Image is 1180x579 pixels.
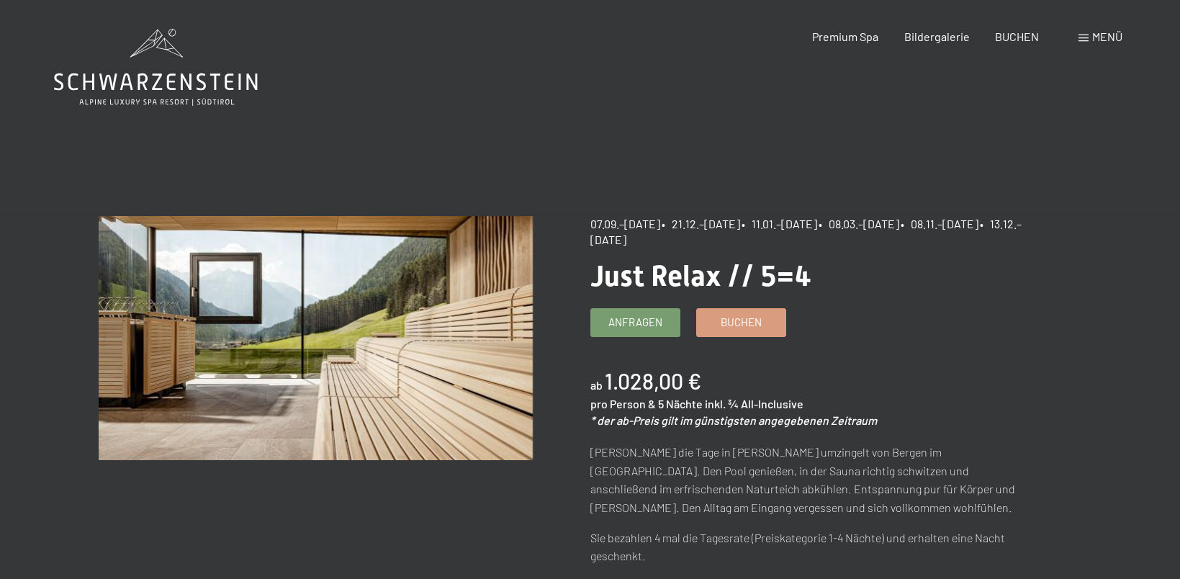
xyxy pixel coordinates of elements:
[697,309,785,336] a: Buchen
[608,315,662,330] span: Anfragen
[812,30,878,43] a: Premium Spa
[590,443,1024,516] p: [PERSON_NAME] die Tage in [PERSON_NAME] umzingelt von Bergen im [GEOGRAPHIC_DATA]. Den Pool genie...
[590,217,660,230] span: 07.09.–[DATE]
[662,217,740,230] span: • 21.12.–[DATE]
[590,378,603,392] span: ab
[742,217,817,230] span: • 11.01.–[DATE]
[904,30,970,43] a: Bildergalerie
[819,217,899,230] span: • 08.03.–[DATE]
[658,397,703,410] span: 5 Nächte
[1092,30,1122,43] span: Menü
[995,30,1039,43] a: BUCHEN
[590,397,656,410] span: pro Person &
[901,217,978,230] span: • 08.11.–[DATE]
[590,413,877,427] em: * der ab-Preis gilt im günstigsten angegebenen Zeitraum
[591,309,680,336] a: Anfragen
[590,259,811,293] span: Just Relax // 5=4
[99,216,533,460] img: Just Relax // 5=4
[605,368,701,394] b: 1.028,00 €
[590,529,1024,565] p: Sie bezahlen 4 mal die Tagesrate (Preiskategorie 1-4 Nächte) und erhalten eine Nacht geschenkt.
[721,315,762,330] span: Buchen
[705,397,803,410] span: inkl. ¾ All-Inclusive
